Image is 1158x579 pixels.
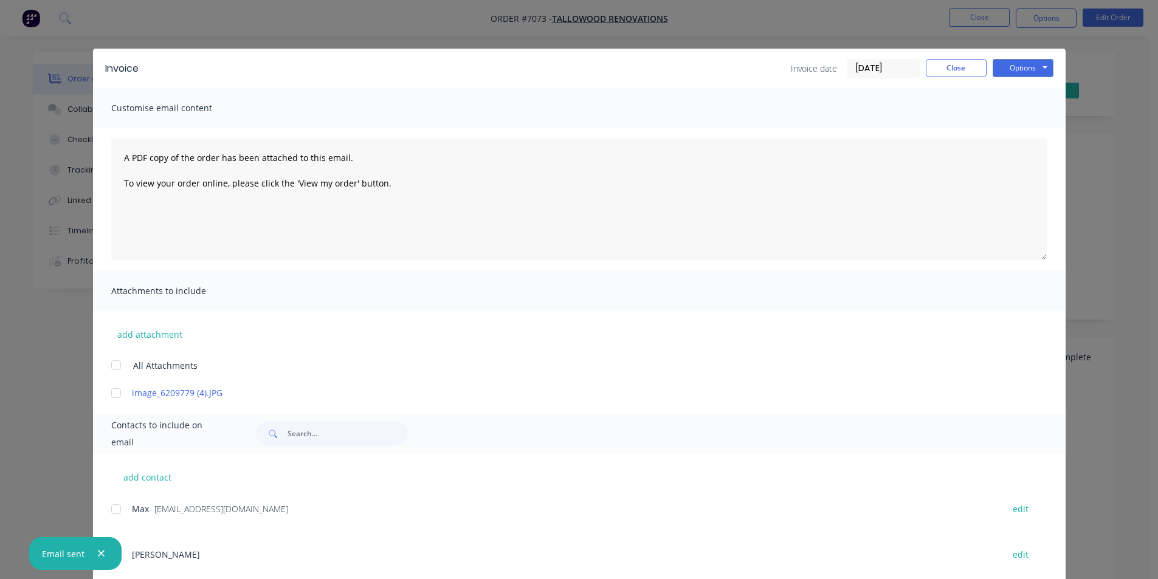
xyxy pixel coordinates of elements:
[791,62,837,75] span: Invoice date
[111,139,1047,260] textarea: A PDF copy of the order has been attached to this email. To view your order online, please click ...
[1005,546,1036,563] button: edit
[111,283,245,300] span: Attachments to include
[132,549,200,560] span: [PERSON_NAME]
[993,59,1053,77] button: Options
[133,359,198,372] span: All Attachments
[288,422,408,446] input: Search...
[111,325,188,343] button: add attachment
[111,417,226,451] span: Contacts to include on email
[132,386,991,399] a: image_6209779 (4).JPG
[105,61,139,76] div: Invoice
[926,59,987,77] button: Close
[111,468,184,486] button: add contact
[149,503,288,515] span: - [EMAIL_ADDRESS][DOMAIN_NAME]
[132,503,149,515] span: Max
[42,547,84,560] div: Email sent
[111,100,245,117] span: Customise email content
[1005,501,1036,517] button: edit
